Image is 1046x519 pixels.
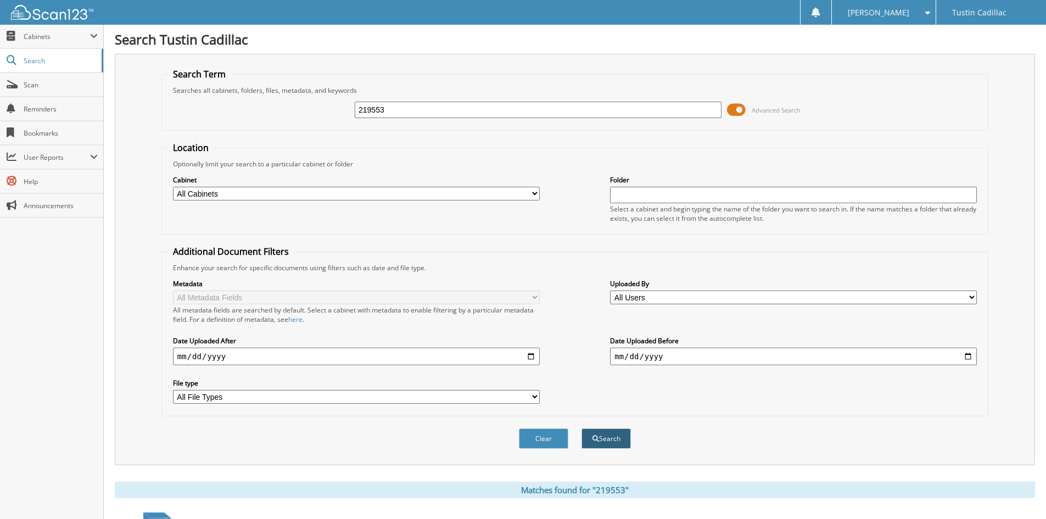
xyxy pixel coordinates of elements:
[173,279,540,288] label: Metadata
[752,106,801,114] span: Advanced Search
[848,9,909,16] span: [PERSON_NAME]
[610,336,977,345] label: Date Uploaded Before
[173,378,540,388] label: File type
[24,153,90,162] span: User Reports
[610,204,977,223] div: Select a cabinet and begin typing the name of the folder you want to search in. If the name match...
[24,129,98,138] span: Bookmarks
[115,30,1035,48] h1: Search Tustin Cadillac
[24,56,96,65] span: Search
[167,86,982,95] div: Searches all cabinets, folders, files, metadata, and keywords
[610,348,977,365] input: end
[173,348,540,365] input: start
[24,104,98,114] span: Reminders
[173,336,540,345] label: Date Uploaded After
[115,482,1035,498] div: Matches found for "219553"
[610,279,977,288] label: Uploaded By
[167,245,294,258] legend: Additional Document Filters
[167,159,982,169] div: Optionally limit your search to a particular cabinet or folder
[173,305,540,324] div: All metadata fields are searched by default. Select a cabinet with metadata to enable filtering b...
[11,5,93,20] img: scan123-logo-white.svg
[173,175,540,185] label: Cabinet
[24,80,98,90] span: Scan
[610,175,977,185] label: Folder
[167,68,231,80] legend: Search Term
[167,142,214,154] legend: Location
[581,428,631,449] button: Search
[24,201,98,210] span: Announcements
[24,32,90,41] span: Cabinets
[167,263,982,272] div: Enhance your search for specific documents using filters such as date and file type.
[519,428,568,449] button: Clear
[24,177,98,186] span: Help
[952,9,1006,16] span: Tustin Cadillac
[288,315,303,324] a: here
